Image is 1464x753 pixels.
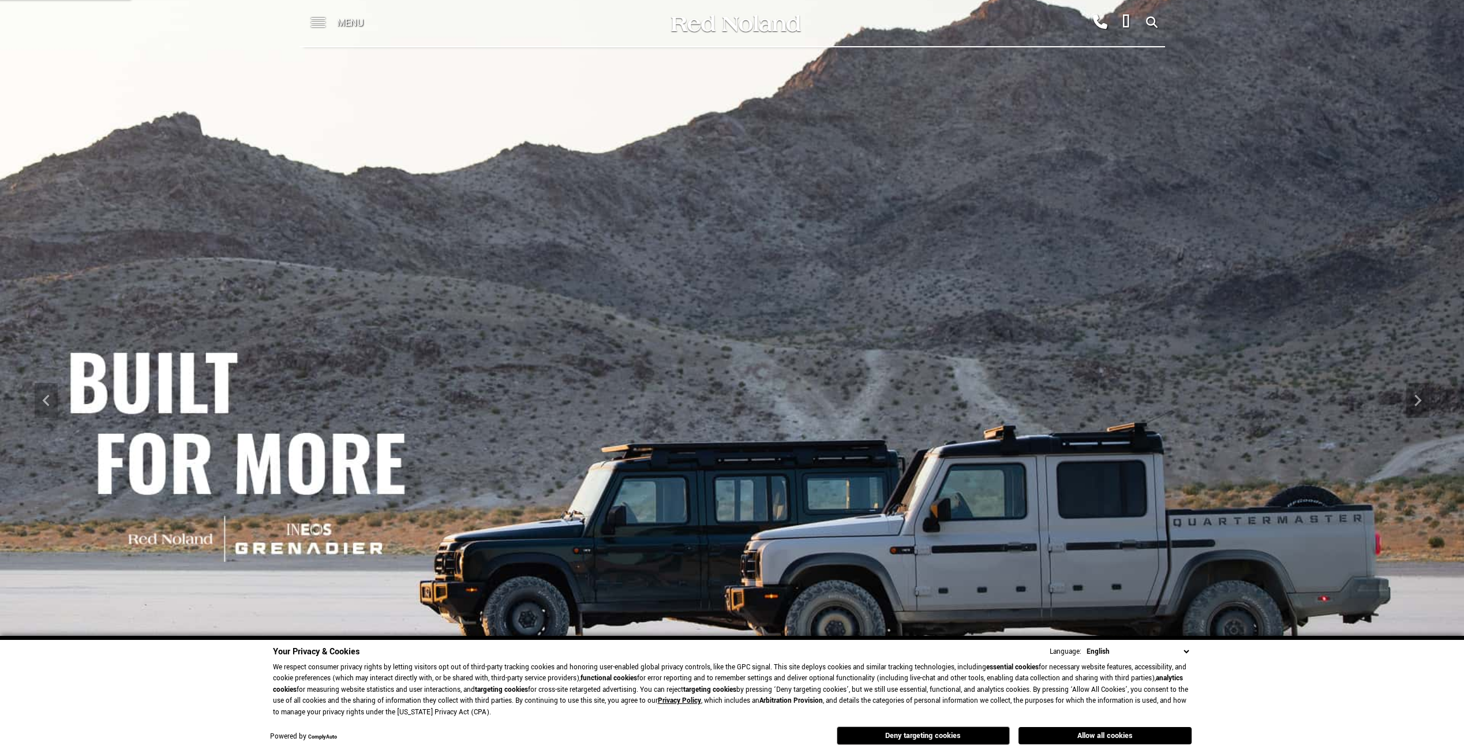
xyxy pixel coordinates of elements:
[669,13,802,33] img: Red Noland Auto Group
[658,696,701,706] a: Privacy Policy
[273,662,1192,718] p: We respect consumer privacy rights by letting visitors opt out of third-party tracking cookies an...
[270,733,337,741] div: Powered by
[1050,648,1081,655] div: Language:
[475,685,528,695] strong: targeting cookies
[1019,727,1192,744] button: Allow all cookies
[837,726,1010,745] button: Deny targeting cookies
[683,685,736,695] strong: targeting cookies
[581,673,637,683] strong: functional cookies
[35,383,58,418] div: Previous
[759,696,823,706] strong: Arbitration Provision
[273,646,360,658] span: Your Privacy & Cookies
[1406,383,1429,418] div: Next
[1084,646,1192,658] select: Language Select
[986,662,1039,672] strong: essential cookies
[308,733,337,741] a: ComplyAuto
